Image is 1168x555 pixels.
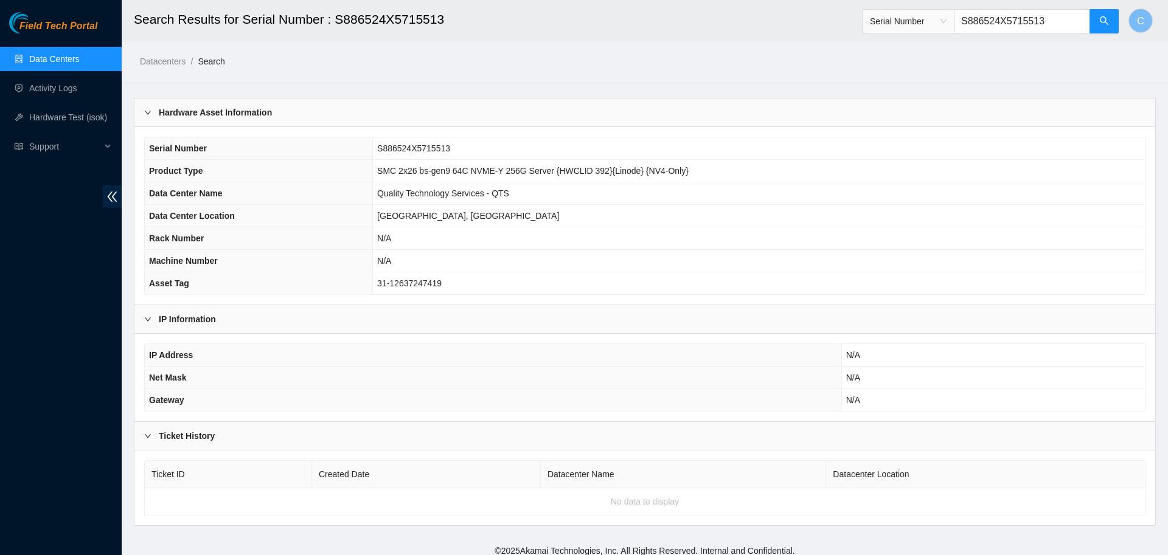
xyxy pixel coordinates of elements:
span: search [1099,16,1109,27]
a: Data Centers [29,54,79,64]
input: Enter text here... [954,9,1090,33]
span: N/A [846,395,860,405]
span: 31-12637247419 [377,278,442,288]
span: C [1137,13,1144,29]
a: Activity Logs [29,83,77,93]
div: IP Information [134,305,1155,333]
span: right [144,315,151,323]
div: Ticket History [134,422,1155,450]
span: Rack Number [149,233,204,243]
span: read [15,142,23,151]
button: C [1128,9,1153,33]
button: search [1090,9,1119,33]
span: Net Mask [149,373,186,382]
span: Serial Number [870,12,947,30]
b: Ticket History [159,429,215,443]
span: S886524X5715513 [377,143,450,153]
a: Search [198,57,224,66]
span: N/A [377,256,391,266]
b: IP Information [159,312,216,326]
span: [GEOGRAPHIC_DATA], [GEOGRAPHIC_DATA] [377,211,559,221]
span: Serial Number [149,143,207,153]
th: Datacenter Location [826,461,1145,488]
th: Created Date [312,461,541,488]
span: IP Address [149,350,193,360]
td: No data to display [145,488,1145,515]
div: Hardware Asset Information [134,98,1155,126]
img: Akamai Technologies [9,12,61,33]
span: SMC 2x26 bs-gen9 64C NVME-Y 256G Server {HWCLID 392}{Linode} {NV4-Only} [377,166,689,176]
span: Field Tech Portal [19,21,97,32]
span: N/A [846,373,860,382]
span: Quality Technology Services - QTS [377,188,509,198]
span: Asset Tag [149,278,189,288]
b: Hardware Asset Information [159,106,272,119]
th: Ticket ID [145,461,312,488]
a: Hardware Test (isok) [29,112,107,122]
span: Data Center Name [149,188,223,198]
span: Data Center Location [149,211,235,221]
span: double-left [103,185,122,208]
span: Machine Number [149,256,218,266]
span: / [190,57,193,66]
span: Gateway [149,395,184,405]
a: Akamai TechnologiesField Tech Portal [9,22,97,38]
span: N/A [846,350,860,360]
span: Support [29,134,101,159]
th: Datacenter Name [541,461,826,488]
a: Datacenters [140,57,186,66]
span: right [144,109,151,116]
span: Product Type [149,166,203,176]
span: right [144,432,151,440]
span: N/A [377,233,391,243]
